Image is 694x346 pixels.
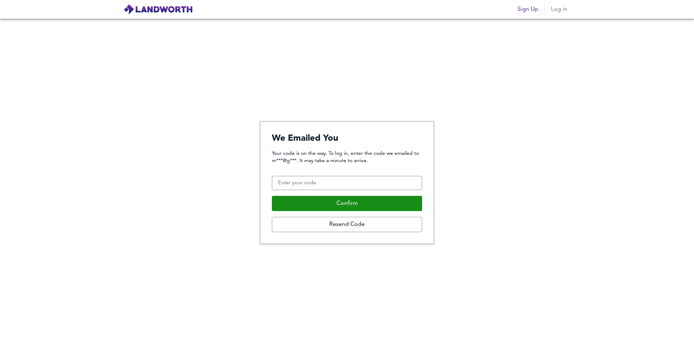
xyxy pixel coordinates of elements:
span: Sign Up [518,4,538,15]
button: Log in [547,2,571,17]
button: Resend Code [272,217,422,232]
p: Your code is on the way. To log in, enter the code we emailed to m***@g***. It may take a minute ... [272,150,422,164]
h4: We Emailed You [272,133,422,144]
button: Sign Up [515,2,541,17]
img: logo [123,4,193,15]
button: Confirm [272,196,422,211]
span: Log in [550,4,568,15]
input: Enter your code [272,176,422,190]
